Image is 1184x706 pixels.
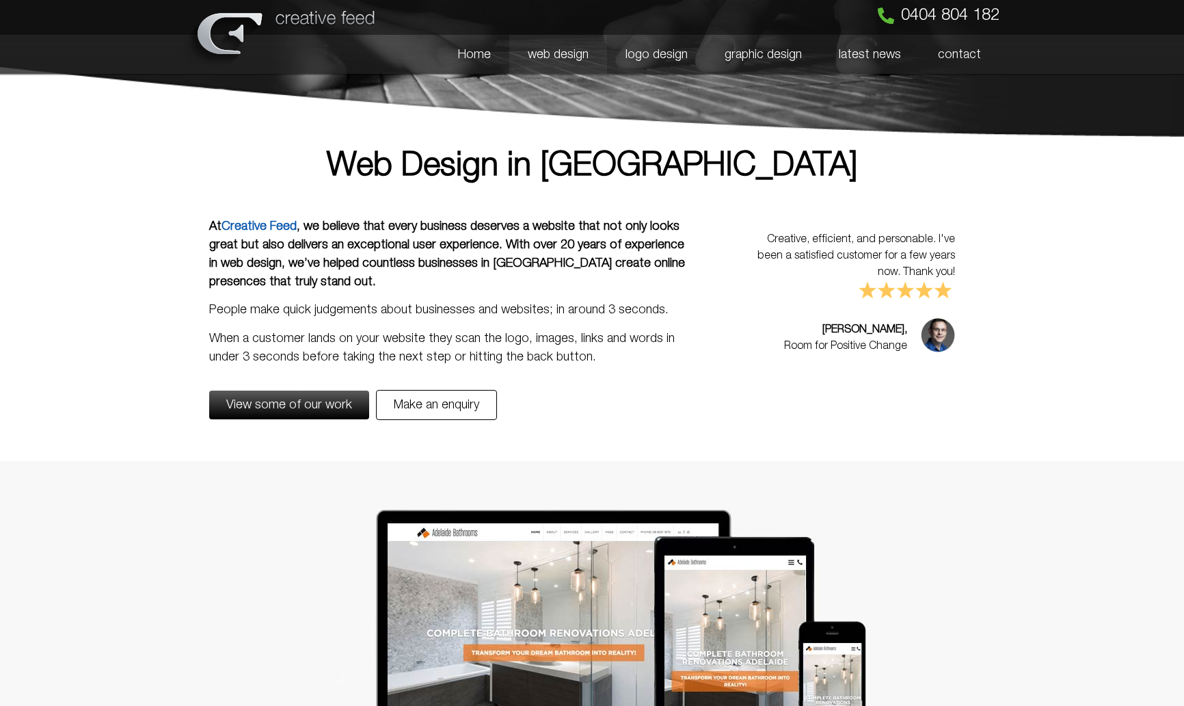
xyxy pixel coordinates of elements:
[607,35,706,75] a: logo design
[394,399,479,411] span: Make an enquiry
[387,35,999,75] nav: Menu
[735,218,969,420] div: Slides
[221,221,297,232] a: Creative Feed
[509,35,607,75] a: web design
[209,151,975,183] h1: Web Design in [GEOGRAPHIC_DATA]
[749,231,955,301] div: Creative, efficient, and personable. I've been a satisfied customer for a few years now. Thank you!
[209,301,688,319] p: People make quick judgements about businesses and websites; in around 3 seconds.
[901,8,999,24] span: 0404 804 182
[878,8,999,24] a: 0404 804 182
[376,390,497,420] a: Make an enquiry
[784,322,907,338] span: [PERSON_NAME],
[226,399,352,411] span: View some of our work
[921,318,955,352] img: Len King,
[919,35,999,75] a: contact
[706,35,820,75] a: graphic design
[820,35,919,75] a: latest news
[209,330,688,367] p: When a customer lands on your website they scan the logo, images, links and words in under 3 seco...
[209,221,685,287] strong: At , we believe that every business deserves a website that not only looks great but also deliver...
[440,35,509,75] a: Home
[209,391,369,419] a: View some of our work
[784,338,907,354] span: Room for Positive Change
